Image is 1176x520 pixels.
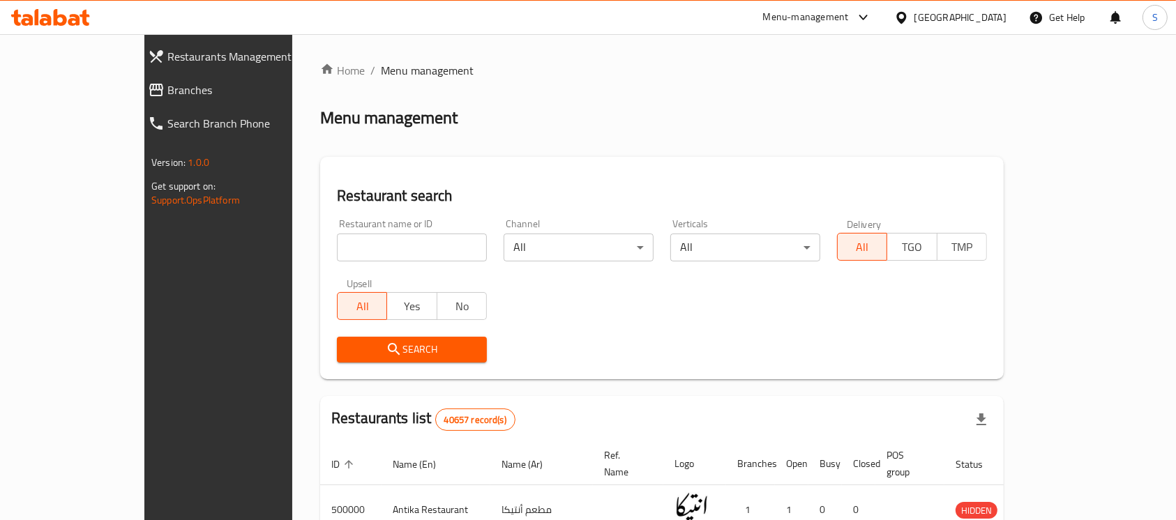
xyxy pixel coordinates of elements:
div: Export file [965,403,998,436]
li: / [370,62,375,79]
a: Home [320,62,365,79]
span: Menu management [381,62,474,79]
div: [GEOGRAPHIC_DATA] [914,10,1007,25]
span: All [343,296,382,316]
span: HIDDEN [956,503,997,519]
button: No [437,292,487,320]
label: Delivery [847,219,882,229]
span: Restaurants Management [167,48,330,65]
a: Restaurants Management [137,40,341,73]
th: Branches [726,443,775,485]
button: All [837,233,887,261]
div: Total records count [435,408,515,431]
span: 1.0.0 [188,153,209,171]
button: TMP [937,233,987,261]
button: Yes [386,292,437,320]
span: TMP [943,237,981,257]
span: Name (En) [393,456,454,473]
h2: Restaurant search [337,185,987,206]
div: HIDDEN [956,502,997,519]
span: Name (Ar) [502,456,561,473]
button: TGO [887,233,937,261]
span: No [443,296,481,316]
th: Open [775,443,808,485]
span: Version: [151,153,186,171]
span: Status [956,456,1001,473]
nav: breadcrumb [320,62,1004,79]
th: Logo [663,443,726,485]
span: TGO [893,237,931,257]
button: Search [337,337,487,362]
a: Branches [137,73,341,107]
div: Menu-management [763,9,849,26]
span: ID [331,456,358,473]
input: Search for restaurant name or ID.. [337,234,487,261]
div: All [504,234,654,261]
span: S [1152,10,1158,25]
h2: Restaurants list [331,408,515,431]
th: Closed [842,443,875,485]
a: Support.OpsPlatform [151,191,240,209]
span: Yes [393,296,431,316]
button: All [337,292,387,320]
span: Search Branch Phone [167,115,330,132]
span: POS group [887,447,928,480]
span: All [843,237,882,257]
th: Busy [808,443,842,485]
div: All [670,234,820,261]
span: 40657 record(s) [436,413,515,427]
label: Upsell [347,278,372,288]
h2: Menu management [320,107,458,129]
span: Search [348,341,476,358]
span: Branches [167,82,330,98]
span: Ref. Name [604,447,647,480]
span: Get support on: [151,177,216,195]
a: Search Branch Phone [137,107,341,140]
